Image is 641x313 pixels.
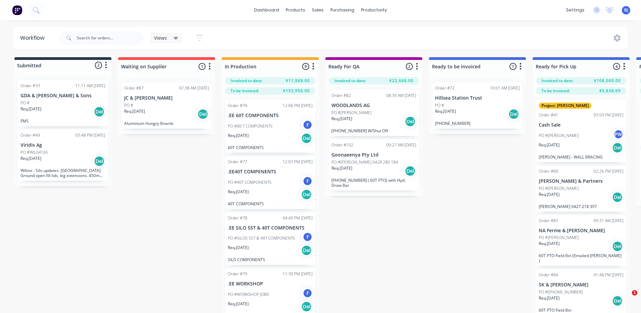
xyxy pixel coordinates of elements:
[329,90,419,136] div: Order #8208:30 AM [DATE]WOODLANDS AGPO #[PERSON_NAME]Req.[DATE]Del[PHONE_NUMBER] W/Shut Off
[198,109,208,119] div: Del
[225,156,315,209] div: Order #7712:07 PM [DATE].EE40T COMPENENTSPO #40T COMPONENTSFReq.[DATE]Del40T COMPONENTS
[435,85,455,91] div: Order #72
[331,128,416,133] p: [PHONE_NUMBER] W/Shut Off
[228,189,249,195] p: Req. [DATE]
[21,83,40,89] div: Order #33
[12,5,22,15] img: Factory
[594,272,624,278] div: 01:48 PM [DATE]
[329,139,419,190] div: Order #10209:27 AM [DATE]Goonaeenya Pty LtdPO #[PERSON_NAME] 0428 280 184Req.[DATE]Del[PHONE_NUMB...
[612,241,623,252] div: Del
[389,78,414,84] span: $22,668.00
[286,78,310,84] span: $11,868.00
[225,100,315,153] div: Order #7612:06 PM [DATE].EE 60T COMPONENTSPO #60 T COMPONENTSFReq.[DATE]Del60T COMPONENTS
[228,113,313,118] p: .EE 60T COMPONENTS
[124,102,133,108] p: PO #
[302,120,313,130] div: F
[539,142,560,148] p: Req. [DATE]
[612,295,623,306] div: Del
[536,100,626,162] div: Project: [PERSON_NAME]Order #4103:59 PM [DATE]Cash SalePO #[PERSON_NAME]PWReq.[DATE]Del[PERSON_NA...
[539,122,624,128] p: Cash Sale
[539,178,624,184] p: [PERSON_NAME] & Partners
[613,129,624,139] div: PW
[539,228,624,234] p: NA Ferme & [PERSON_NAME]
[612,192,623,203] div: Del
[541,78,573,84] span: Invoiced to date:
[599,88,621,94] span: $5,838.69
[154,34,167,41] span: Views
[490,85,520,91] div: 10:01 AM [DATE]
[508,109,519,119] div: Del
[21,100,30,106] p: PO #
[435,108,456,114] p: Req. [DATE]
[309,5,327,15] div: sales
[331,178,416,188] p: [PHONE_NUMBER] ( 60T PTO) with Hyd. Draw Bar
[21,168,105,178] p: Wiltoo - Silo updates. [GEOGRAPHIC_DATA]. Ground open fill lids. leg extensions. 450mm clearance?...
[228,179,272,185] p: PO #40T COMPONENTS
[251,5,282,15] a: dashboard
[75,132,105,138] div: 03:48 PM [DATE]
[21,132,40,138] div: Order #49
[539,204,624,209] p: [PERSON_NAME] 0427 218 397
[228,245,249,251] p: Req. [DATE]
[594,168,624,174] div: 02:26 PM [DATE]
[301,189,312,200] div: Del
[405,116,416,127] div: Del
[124,108,145,114] p: Req. [DATE]
[225,212,315,265] div: Order #7804:49 PM [DATE].EE SILO 55T & 40T COMPONENTSPO #SILOS 55T & 40T COMPONENTSFReq.[DATE]Del...
[539,272,558,278] div: Order #84
[21,93,105,99] p: GDA & [PERSON_NAME] & Sons
[536,215,626,266] div: Order #8309:31 AM [DATE]NA Ferme & [PERSON_NAME]PO #[PERSON_NAME]Req.[DATE]Del60T PTO Field Bin (...
[536,166,626,212] div: Order #6002:26 PM [DATE][PERSON_NAME] & PartnersPO #[PERSON_NAME]Req.[DATE]Del[PERSON_NAME] 0427 ...
[539,282,624,288] p: SK & [PERSON_NAME]
[327,5,358,15] div: purchasing
[282,5,309,15] div: products
[301,301,312,312] div: Del
[612,142,623,153] div: Del
[539,241,560,247] p: Req. [DATE]
[228,133,249,139] p: Req. [DATE]
[228,291,269,298] p: PO #WORKSHOP JOBS
[331,116,352,122] p: Req. [DATE]
[21,118,105,124] p: FMS
[618,290,634,306] iframe: Intercom live chat
[230,88,259,94] span: To be invoiced:
[283,215,313,221] div: 04:49 PM [DATE]
[124,85,144,91] div: Order #87
[228,169,313,175] p: .EE40T COMPENENTS
[228,145,313,150] p: 60T COMPONENTS
[283,159,313,165] div: 12:07 PM [DATE]
[228,123,273,129] p: PO #60 T COMPONENTS
[20,34,48,42] div: Workflow
[283,88,310,94] span: $153,956.00
[539,235,579,241] p: PO #[PERSON_NAME]
[432,82,523,129] div: Order #7210:01 AM [DATE]Hillsea Station TrustPO #Req.[DATE]Del[PHONE_NUMBER]
[283,103,313,109] div: 12:06 PM [DATE]
[228,201,313,206] p: 40T COMPONENTS
[594,78,621,84] span: $108,000.00
[539,168,558,174] div: Order #60
[594,218,624,224] div: 09:31 AM [DATE]
[179,85,209,91] div: 07:38 AM [DATE]
[228,215,247,221] div: Order #78
[594,112,624,118] div: 03:59 PM [DATE]
[539,295,560,301] p: Req. [DATE]
[124,121,209,126] p: Aluminium Hungry Boards
[539,289,583,295] p: PO #[PHONE_NUMBER]
[121,82,212,129] div: Order #8707:38 AM [DATE]JC & [PERSON_NAME]PO #Req.[DATE]DelAluminium Hungry Boards
[302,232,313,242] div: F
[94,156,105,167] div: Del
[301,133,312,144] div: Del
[386,93,416,99] div: 08:30 AM [DATE]
[334,78,366,84] span: Invoiced to date:
[386,142,416,148] div: 09:27 AM [DATE]
[331,152,416,158] p: Goonaeenya Pty Ltd
[21,142,105,148] p: Viridis Ag
[435,95,520,101] p: Hillsea Station Trust
[77,31,143,45] input: Search for orders...
[632,290,637,295] span: 1
[228,235,295,241] p: PO #SILOS 55T & 40T COMPONENTS
[331,142,353,148] div: Order #102
[228,225,313,231] p: .EE SILO 55T & 40T COMPONENTS
[124,95,209,101] p: JC & [PERSON_NAME]
[435,121,520,126] p: [PHONE_NUMBER]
